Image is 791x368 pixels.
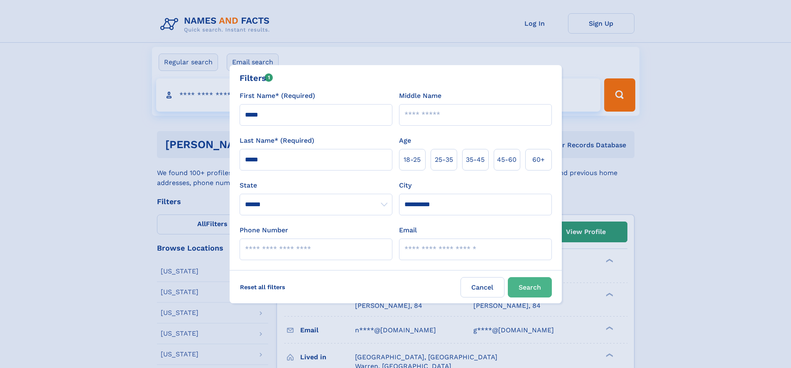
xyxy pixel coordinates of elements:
label: Phone Number [240,225,288,235]
span: 18‑25 [404,155,421,165]
label: City [399,180,411,190]
label: State [240,180,392,190]
label: Cancel [460,277,504,297]
label: Last Name* (Required) [240,136,314,146]
label: Middle Name [399,91,441,101]
span: 45‑60 [497,155,517,165]
button: Search [508,277,552,297]
label: First Name* (Required) [240,91,315,101]
span: 25‑35 [435,155,453,165]
span: 35‑45 [466,155,485,165]
label: Age [399,136,411,146]
div: Filters [240,72,273,84]
span: 60+ [532,155,545,165]
label: Reset all filters [235,277,291,297]
label: Email [399,225,417,235]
